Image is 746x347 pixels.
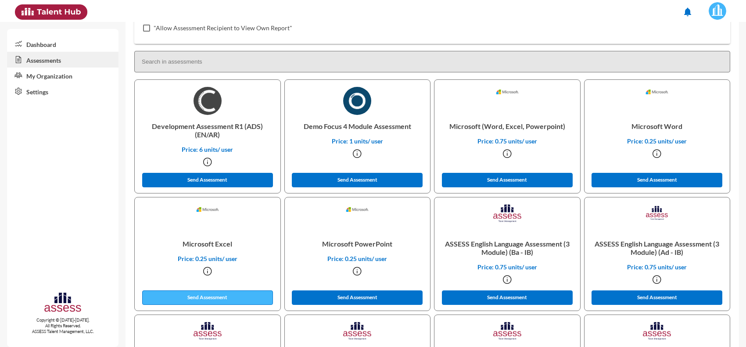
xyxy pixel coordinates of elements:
input: Search in assessments [134,51,730,72]
a: Assessments [7,52,118,68]
p: Microsoft Word [592,115,723,137]
p: Copyright © [DATE]-[DATE]. All Rights Reserved. ASSESS Talent Management, LLC. [7,317,118,334]
button: Send Assessment [592,290,722,305]
mat-icon: notifications [682,7,693,17]
p: Price: 0.75 units/ user [592,263,723,271]
p: Price: 0.25 units/ user [592,137,723,145]
p: ASSESS English Language Assessment (3 Module) (Ba - IB) [441,233,573,263]
p: Microsoft PowerPoint [292,233,423,255]
p: Microsoft (Word, Excel, Powerpoint) [441,115,573,137]
p: Price: 0.75 units/ user [441,263,573,271]
p: ASSESS English Language Assessment (3 Module) (Ad - IB) [592,233,723,263]
img: assesscompany-logo.png [43,291,82,315]
button: Send Assessment [292,290,423,305]
p: Price: 0.75 units/ user [441,137,573,145]
p: Demo Focus 4 Module Assessment [292,115,423,137]
p: Development Assessment R1 (ADS) (EN/AR) [142,115,273,146]
button: Send Assessment [592,173,722,187]
p: Price: 0.25 units/ user [142,255,273,262]
span: "Allow Assessment Recipient to View Own Report" [154,23,292,33]
p: Price: 0.25 units/ user [292,255,423,262]
p: Price: 1 units/ user [292,137,423,145]
a: My Organization [7,68,118,83]
p: Microsoft Excel [142,233,273,255]
button: Send Assessment [442,290,573,305]
button: Send Assessment [442,173,573,187]
button: Send Assessment [292,173,423,187]
p: Price: 6 units/ user [142,146,273,153]
button: Send Assessment [142,173,273,187]
button: Send Assessment [142,290,273,305]
a: Dashboard [7,36,118,52]
a: Settings [7,83,118,99]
